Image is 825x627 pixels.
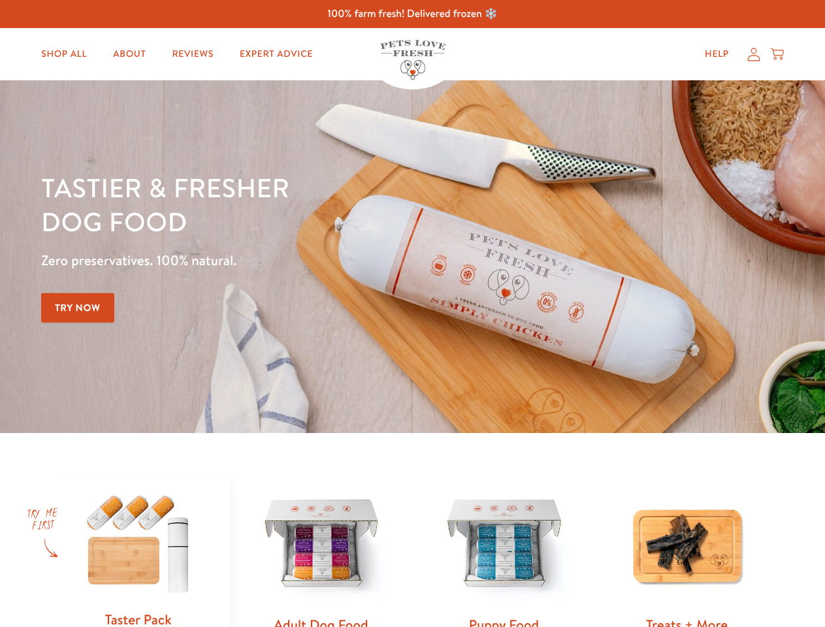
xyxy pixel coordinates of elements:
p: Zero preservatives. 100% natural. [41,249,536,272]
a: Try Now [41,293,114,323]
h1: Tastier & fresher dog food [41,170,536,238]
a: Expert Advice [229,41,323,67]
a: Reviews [161,41,223,67]
a: Help [694,41,739,67]
a: Shop All [31,41,97,67]
img: Pets Love Fresh [380,40,445,80]
a: About [103,41,156,67]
